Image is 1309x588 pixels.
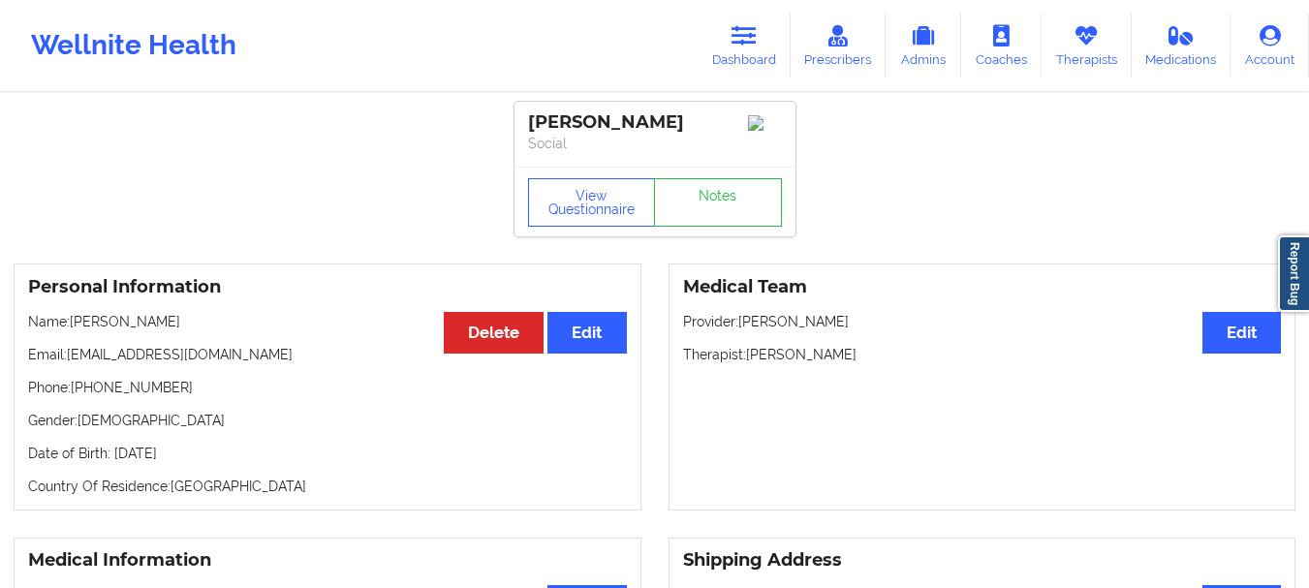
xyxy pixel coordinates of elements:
[1202,312,1281,354] button: Edit
[886,14,961,77] a: Admins
[28,549,627,572] h3: Medical Information
[28,312,627,331] p: Name: [PERSON_NAME]
[683,549,1282,572] h3: Shipping Address
[748,115,782,131] img: Image%2Fplaceholer-image.png
[1132,14,1231,77] a: Medications
[1042,14,1132,77] a: Therapists
[698,14,791,77] a: Dashboard
[547,312,626,354] button: Edit
[528,178,656,227] button: View Questionnaire
[654,178,782,227] a: Notes
[28,477,627,496] p: Country Of Residence: [GEOGRAPHIC_DATA]
[28,276,627,298] h3: Personal Information
[683,312,1282,331] p: Provider: [PERSON_NAME]
[28,411,627,430] p: Gender: [DEMOGRAPHIC_DATA]
[1231,14,1309,77] a: Account
[528,134,782,153] p: Social
[1278,235,1309,312] a: Report Bug
[791,14,887,77] a: Prescribers
[961,14,1042,77] a: Coaches
[683,345,1282,364] p: Therapist: [PERSON_NAME]
[683,276,1282,298] h3: Medical Team
[28,444,627,463] p: Date of Birth: [DATE]
[28,378,627,397] p: Phone: [PHONE_NUMBER]
[528,111,782,134] div: [PERSON_NAME]
[444,312,544,354] button: Delete
[28,345,627,364] p: Email: [EMAIL_ADDRESS][DOMAIN_NAME]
